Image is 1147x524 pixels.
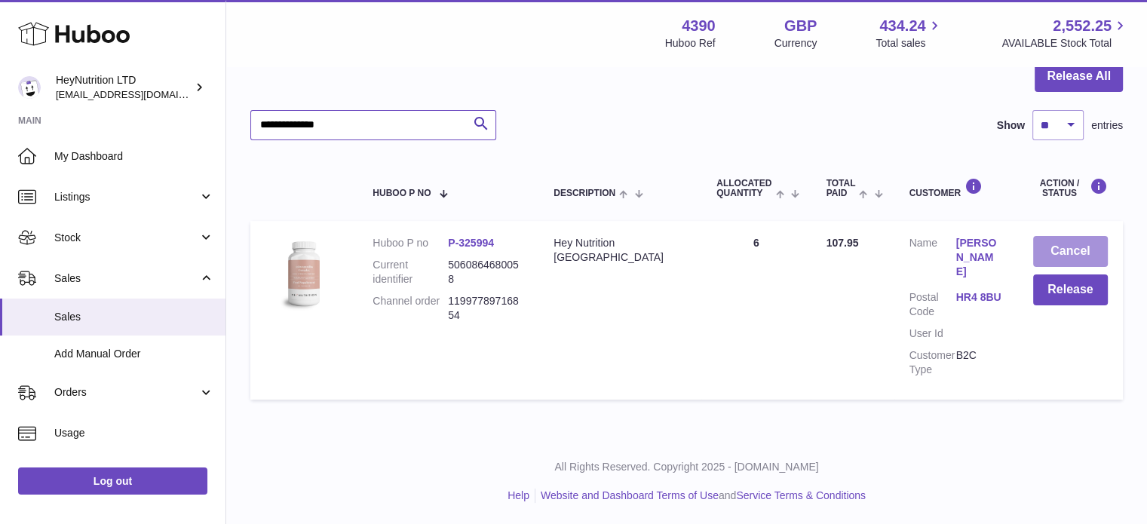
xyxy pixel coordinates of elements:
[682,16,716,36] strong: 4390
[1033,274,1108,305] button: Release
[448,294,523,323] dd: 11997789716854
[879,16,925,36] span: 434.24
[373,236,448,250] dt: Huboo P no
[736,489,866,501] a: Service Terms & Conditions
[997,118,1025,133] label: Show
[774,36,817,51] div: Currency
[56,73,192,102] div: HeyNutrition LTD
[54,347,214,361] span: Add Manual Order
[956,236,1003,279] a: [PERSON_NAME]
[373,294,448,323] dt: Channel order
[784,16,817,36] strong: GBP
[535,489,866,503] li: and
[956,290,1003,305] a: HR4 8BU
[54,385,198,400] span: Orders
[1053,16,1112,36] span: 2,552.25
[716,179,772,198] span: ALLOCATED Quantity
[1091,118,1123,133] span: entries
[1033,236,1108,267] button: Cancel
[909,326,956,341] dt: User Id
[265,236,341,311] img: 43901725566913.jpg
[1033,178,1108,198] div: Action / Status
[56,88,222,100] span: [EMAIL_ADDRESS][DOMAIN_NAME]
[554,236,686,265] div: Hey Nutrition [GEOGRAPHIC_DATA]
[448,237,494,249] a: P-325994
[1035,61,1123,92] button: Release All
[956,348,1003,377] dd: B2C
[448,258,523,287] dd: 5060864680058
[701,221,811,399] td: 6
[54,426,214,440] span: Usage
[238,460,1135,474] p: All Rights Reserved. Copyright 2025 - [DOMAIN_NAME]
[541,489,719,501] a: Website and Dashboard Terms of Use
[373,258,448,287] dt: Current identifier
[826,179,855,198] span: Total paid
[909,178,1003,198] div: Customer
[18,76,41,99] img: info@heynutrition.com
[373,188,431,198] span: Huboo P no
[665,36,716,51] div: Huboo Ref
[1001,16,1129,51] a: 2,552.25 AVAILABLE Stock Total
[554,188,615,198] span: Description
[876,36,943,51] span: Total sales
[1001,36,1129,51] span: AVAILABLE Stock Total
[909,290,956,319] dt: Postal Code
[508,489,529,501] a: Help
[54,149,214,164] span: My Dashboard
[909,236,956,283] dt: Name
[54,310,214,324] span: Sales
[54,271,198,286] span: Sales
[876,16,943,51] a: 434.24 Total sales
[826,237,858,249] span: 107.95
[54,190,198,204] span: Listings
[909,348,956,377] dt: Customer Type
[54,231,198,245] span: Stock
[18,467,207,495] a: Log out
